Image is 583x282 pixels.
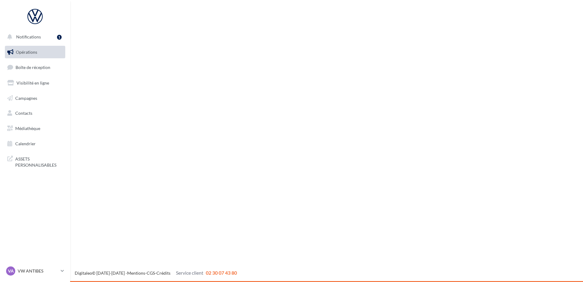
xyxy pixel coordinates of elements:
[156,270,170,276] a: Crédits
[4,107,66,120] a: Contacts
[16,80,49,85] span: Visibilité en ligne
[16,34,41,39] span: Notifications
[4,137,66,150] a: Calendrier
[15,141,36,146] span: Calendrier
[15,95,37,100] span: Campagnes
[127,270,145,276] a: Mentions
[4,31,64,43] button: Notifications 1
[16,49,37,55] span: Opérations
[4,46,66,59] a: Opérations
[4,122,66,135] a: Médiathèque
[176,270,203,276] span: Service client
[57,35,62,40] div: 1
[4,92,66,105] a: Campagnes
[8,268,14,274] span: VA
[15,155,63,168] span: ASSETS PERSONNALISABLES
[147,270,155,276] a: CGS
[206,270,237,276] span: 02 30 07 43 80
[4,152,66,170] a: ASSETS PERSONNALISABLES
[15,110,32,116] span: Contacts
[5,265,65,277] a: VA VW ANTIBES
[4,61,66,74] a: Boîte de réception
[4,77,66,89] a: Visibilité en ligne
[18,268,58,274] p: VW ANTIBES
[75,270,237,276] span: © [DATE]-[DATE] - - -
[75,270,92,276] a: Digitaleo
[16,65,50,70] span: Boîte de réception
[15,126,40,131] span: Médiathèque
